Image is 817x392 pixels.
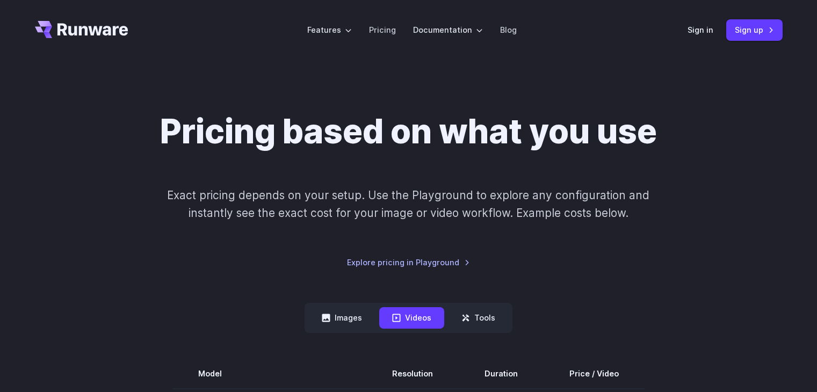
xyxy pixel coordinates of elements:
a: Sign up [726,19,783,40]
label: Documentation [413,24,483,36]
th: Price / Video [544,359,645,389]
th: Resolution [366,359,459,389]
a: Go to / [35,21,128,38]
button: Images [309,307,375,328]
label: Features [307,24,352,36]
th: Model [172,359,366,389]
p: Exact pricing depends on your setup. Use the Playground to explore any configuration and instantl... [147,186,670,222]
h1: Pricing based on what you use [160,112,657,152]
a: Pricing [369,24,396,36]
th: Duration [459,359,544,389]
a: Sign in [688,24,713,36]
button: Videos [379,307,444,328]
a: Explore pricing in Playground [347,256,470,268]
button: Tools [449,307,508,328]
a: Blog [500,24,517,36]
